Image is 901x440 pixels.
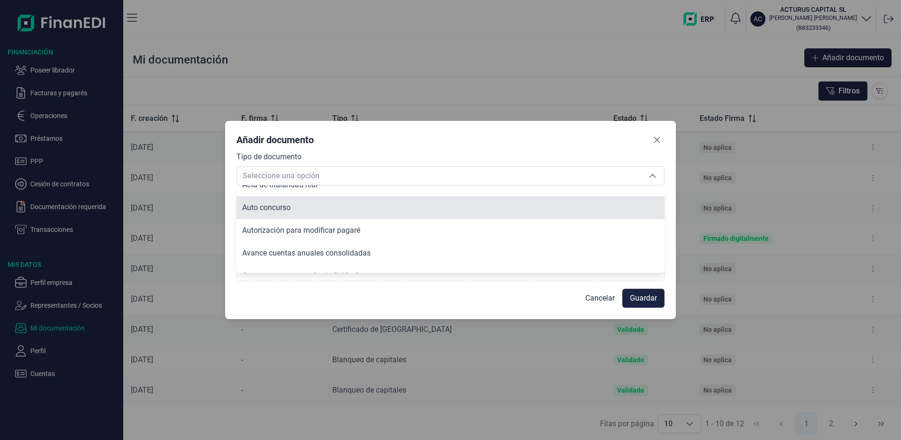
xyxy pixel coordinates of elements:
li: Auto concurso [237,196,664,219]
div: Añadir documento [237,133,314,147]
li: Autorización para modificar pagaré [237,219,664,242]
span: Avance cuentas anuales individuales [242,271,366,280]
span: Guardar [630,293,657,304]
span: Avance cuentas anuales consolidadas [242,248,371,257]
label: Tipo de documento [237,151,301,163]
span: Seleccione una opción [237,167,641,185]
span: Auto concurso [242,203,291,212]
li: Avance cuentas anuales consolidadas [237,242,664,265]
button: Close [649,132,664,147]
div: Seleccione una opción [641,167,664,185]
li: Avance cuentas anuales individuales [237,265,664,287]
span: Autorización para modificar pagaré [242,226,360,235]
button: Cancelar [578,289,622,308]
span: Cancelar [585,293,615,304]
button: Guardar [622,289,664,308]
